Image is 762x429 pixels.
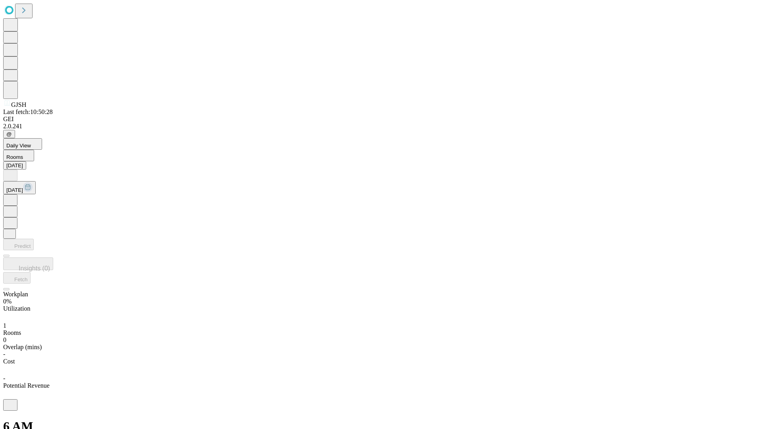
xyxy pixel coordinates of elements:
button: Daily View [3,138,42,150]
span: Insights (0) [19,265,50,272]
span: Cost [3,358,15,365]
span: Potential Revenue [3,382,50,389]
button: @ [3,130,15,138]
button: Insights (0) [3,257,53,270]
span: @ [6,131,12,137]
div: 2.0.241 [3,123,759,130]
span: Rooms [3,329,21,336]
span: Overlap (mins) [3,344,42,350]
span: GJSH [11,101,26,108]
button: [DATE] [3,161,26,170]
span: 1 [3,322,6,329]
span: 0% [3,298,12,305]
button: Predict [3,239,34,250]
span: Daily View [6,143,31,149]
span: Utilization [3,305,30,312]
span: - [3,375,5,382]
span: [DATE] [6,187,23,193]
span: - [3,351,5,357]
button: Rooms [3,150,34,161]
button: [DATE] [3,181,36,194]
span: Rooms [6,154,23,160]
div: GEI [3,116,759,123]
span: Last fetch: 10:50:28 [3,108,53,115]
span: Workplan [3,291,28,298]
button: Fetch [3,272,31,284]
span: 0 [3,336,6,343]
